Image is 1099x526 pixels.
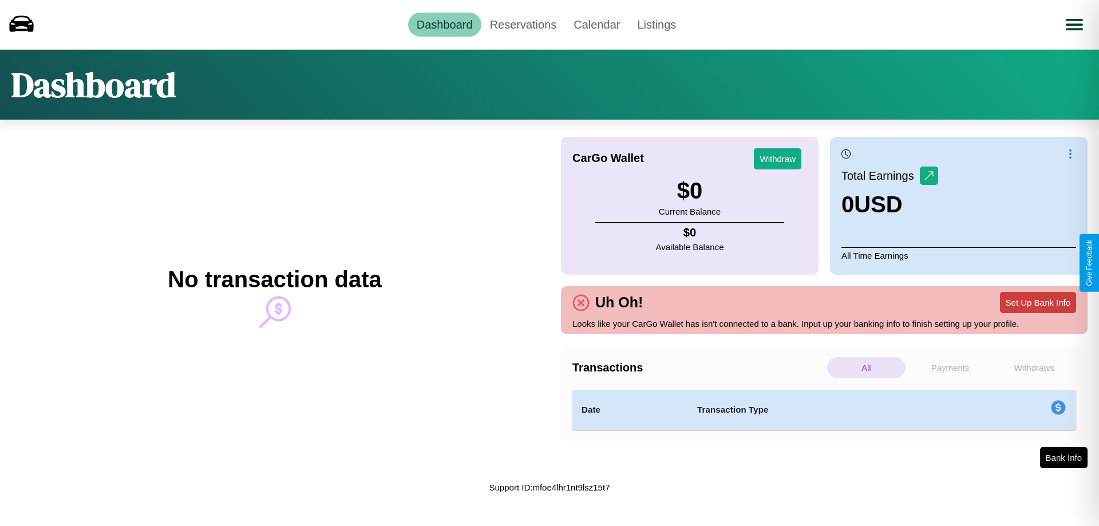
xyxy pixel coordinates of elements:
h4: Date [582,403,679,417]
a: Dashboard [408,13,481,37]
a: Reservations [481,13,566,37]
h3: 0 USD [841,192,938,217]
button: Bank Info [1040,447,1088,468]
p: Total Earnings [841,165,920,186]
div: Give Feedback [1085,240,1093,286]
h4: Transaction Type [697,403,957,417]
p: Current Balance [659,204,721,219]
button: Set Up Bank Info [1000,292,1076,313]
table: simple table [572,390,1076,430]
p: Withdraws [995,357,1073,378]
h2: No transaction data [168,267,381,292]
h4: $ 0 [656,226,724,239]
p: Looks like your CarGo Wallet has isn't connected to a bank. Input up your banking info to finish ... [572,316,1076,331]
p: Payments [911,357,990,378]
p: Support ID: mfoe4lhr1nt9lsz15t7 [489,480,610,495]
h4: Transactions [572,361,824,374]
a: Listings [628,13,685,37]
h3: $ 0 [659,178,721,204]
p: Available Balance [656,239,724,255]
h4: Uh Oh! [590,294,649,311]
p: All Time Earnings [841,247,1076,263]
h1: Dashboard [11,61,176,108]
h4: CarGo Wallet [572,152,644,165]
a: Calendar [565,13,628,37]
button: Withdraw [754,148,801,169]
p: All [827,357,906,378]
button: Open menu [1058,9,1090,41]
